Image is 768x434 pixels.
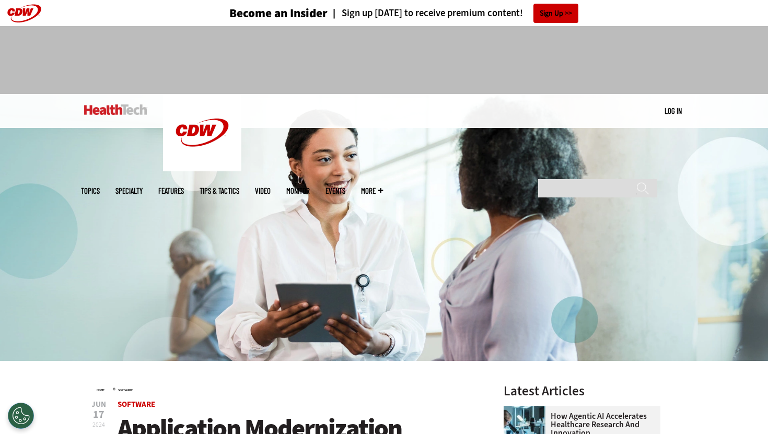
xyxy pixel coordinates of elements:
[229,7,328,19] h3: Become an Insider
[118,388,133,392] a: Software
[190,7,328,19] a: Become an Insider
[115,187,143,195] span: Specialty
[325,187,345,195] a: Events
[665,106,682,115] a: Log in
[158,187,184,195] a: Features
[91,409,106,420] span: 17
[84,104,147,115] img: Home
[533,4,578,23] a: Sign Up
[163,94,241,171] img: Home
[504,384,660,397] h3: Latest Articles
[97,384,476,393] div: »
[194,37,574,84] iframe: advertisement
[665,105,682,116] div: User menu
[328,8,523,18] a: Sign up [DATE] to receive premium content!
[91,401,106,408] span: Jun
[8,403,34,429] div: Cookies Settings
[361,187,383,195] span: More
[92,420,105,429] span: 2024
[97,388,104,392] a: Home
[81,187,100,195] span: Topics
[118,399,155,409] a: Software
[200,187,239,195] a: Tips & Tactics
[286,187,310,195] a: MonITor
[163,163,241,174] a: CDW
[255,187,271,195] a: Video
[8,403,34,429] button: Open Preferences
[504,406,551,414] a: scientist looks through microscope in lab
